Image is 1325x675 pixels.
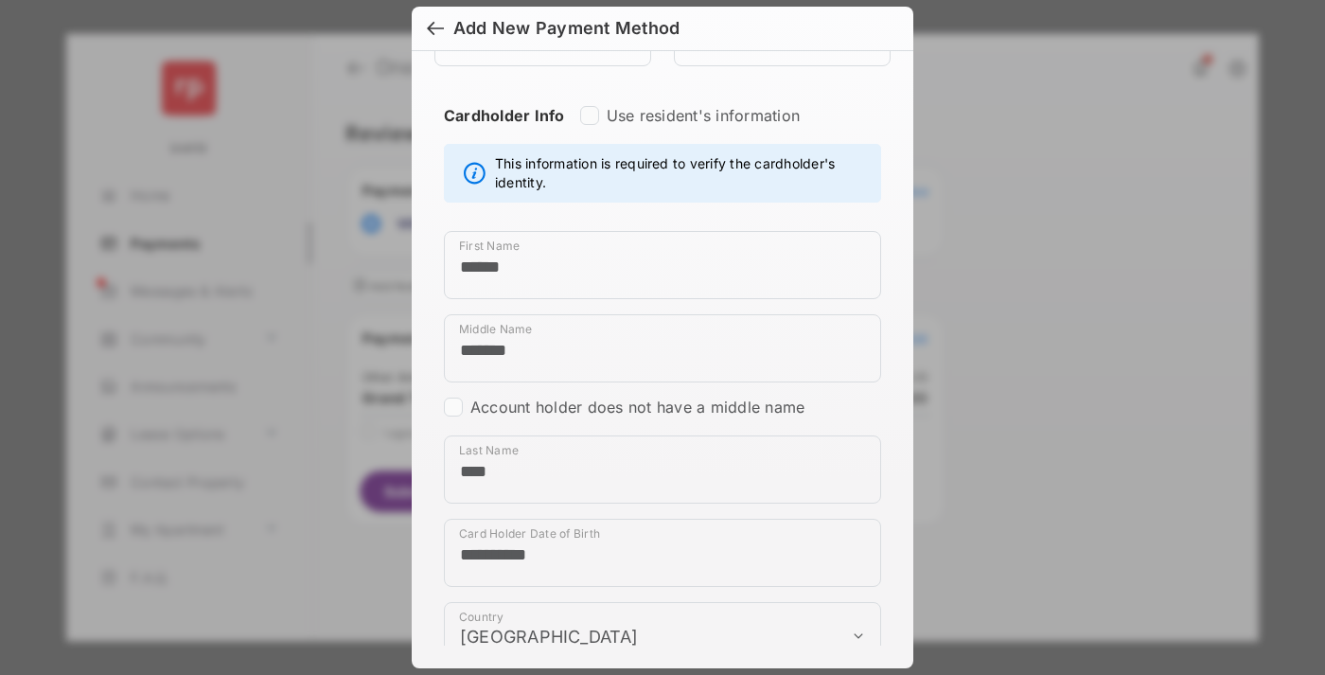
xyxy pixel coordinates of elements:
[470,398,804,417] label: Account holder does not have a middle name
[444,106,565,159] strong: Cardholder Info
[495,154,871,192] span: This information is required to verify the cardholder's identity.
[444,602,881,670] div: payment_method_screening[postal_addresses][country]
[607,106,800,125] label: Use resident's information
[453,18,680,39] div: Add New Payment Method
